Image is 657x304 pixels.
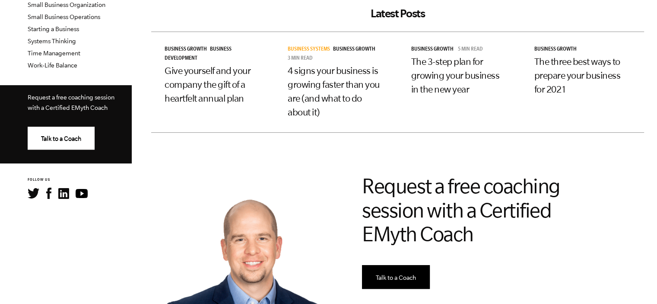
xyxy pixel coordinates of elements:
span: Talk to a Coach [376,274,416,281]
a: Starting a Business [28,26,79,32]
p: Request a free coaching session with a Certified EMyth Coach [28,92,118,113]
a: Business Systems [288,47,333,53]
a: Business Growth [165,47,210,53]
span: Business Growth [534,47,577,53]
h2: Latest Posts [151,7,644,20]
a: Time Management [28,50,80,57]
p: 3 min read [288,56,313,62]
a: Systems Thinking [28,38,76,45]
a: Small Business Organization [28,1,105,8]
a: Work-Life Balance [28,62,77,69]
p: 5 min read [458,47,483,53]
img: LinkedIn [58,188,69,199]
h6: FOLLOW US [28,177,132,183]
span: Business Growth [411,47,454,53]
img: Twitter [28,188,39,198]
a: The 3-step plan for growing your business in the new year [411,56,500,94]
a: 4 signs your business is growing faster than you are (and what to do about it) [288,65,380,117]
span: Business Growth [333,47,375,53]
h2: Request a free coaching session with a Certified EMyth Coach [362,174,587,246]
a: Business Growth [333,47,378,53]
a: The three best ways to prepare your business for 2021 [534,56,621,94]
a: Small Business Operations [28,13,100,20]
a: Give yourself and your company the gift of a heartfelt annual plan [165,65,251,103]
img: Facebook [46,188,51,199]
iframe: Chat Widget [614,262,657,304]
span: Talk to a Coach [41,135,81,142]
span: Business Systems [288,47,330,53]
a: Business Growth [411,47,457,53]
a: Business Growth [534,47,580,53]
span: Business Growth [165,47,207,53]
img: YouTube [76,189,88,198]
a: Talk to a Coach [28,127,95,150]
a: Talk to a Coach [362,265,430,289]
